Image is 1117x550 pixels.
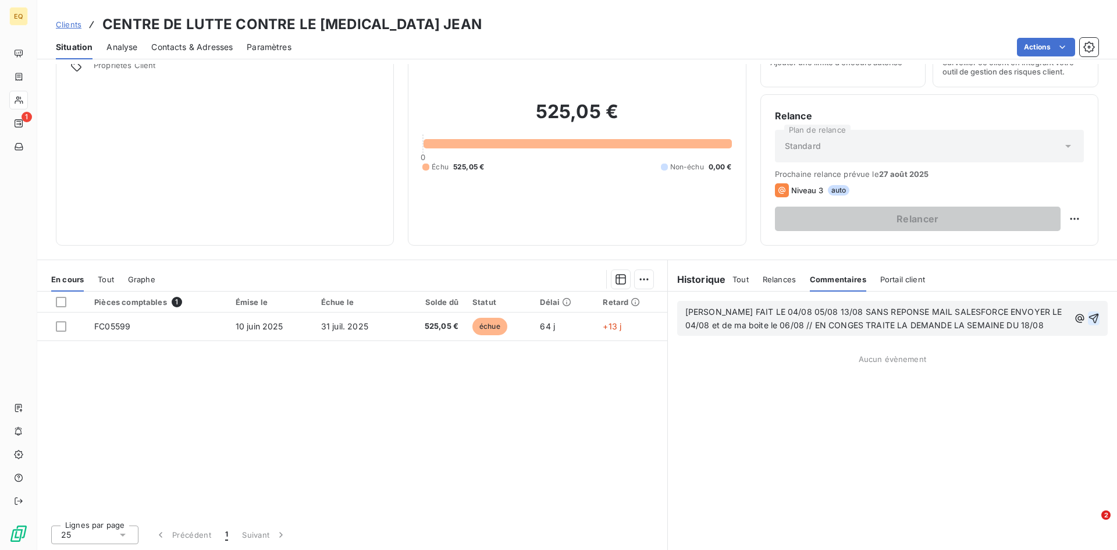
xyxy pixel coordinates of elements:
span: 25 [61,529,71,541]
div: Pièces comptables [94,297,222,307]
span: 0 [421,152,425,162]
span: auto [828,185,850,196]
div: Statut [472,297,526,307]
span: Analyse [106,41,137,53]
span: échue [472,318,507,335]
span: Situation [56,41,93,53]
button: Actions [1017,38,1075,56]
div: Retard [603,297,660,307]
span: Prochaine relance prévue le [775,169,1084,179]
span: Graphe [128,275,155,284]
span: Contacts & Adresses [151,41,233,53]
div: Échue le [321,297,392,307]
span: 10 juin 2025 [236,321,283,331]
span: Surveiller ce client en intégrant votre outil de gestion des risques client. [942,58,1088,76]
button: Précédent [148,523,218,547]
span: Propriétés Client [94,61,379,77]
span: Tout [732,275,749,284]
span: 31 juil. 2025 [321,321,368,331]
span: Aucun évènement [859,354,926,364]
span: 0,00 € [709,162,732,172]
span: Relances [763,275,796,284]
span: En cours [51,275,84,284]
h2: 525,05 € [422,100,731,135]
span: 1 [22,112,32,122]
span: Commentaires [810,275,866,284]
a: 1 [9,114,27,133]
span: Non-échu [670,162,704,172]
img: Logo LeanPay [9,524,28,543]
button: Relancer [775,207,1061,231]
span: Échu [432,162,449,172]
span: 1 [225,529,228,541]
span: [PERSON_NAME] FAIT LE 04/08 05/08 13/08 SANS REPONSE MAIL SALESFORCE ENVOYER LE 04/08 et de ma bo... [685,307,1065,330]
span: 64 j [540,321,555,331]
span: FC05599 [94,321,130,331]
span: Standard [785,140,821,152]
span: Niveau 3 [791,186,823,195]
h6: Relance [775,109,1084,123]
div: Émise le [236,297,307,307]
div: EQ [9,7,28,26]
button: Suivant [235,523,294,547]
h3: CENTRE DE LUTTE CONTRE LE [MEDICAL_DATA] JEAN [102,14,482,35]
span: Clients [56,20,81,29]
span: Portail client [880,275,925,284]
a: Clients [56,19,81,30]
span: Paramètres [247,41,291,53]
span: 1 [172,297,182,307]
span: +13 j [603,321,621,331]
span: 525,05 € [406,321,458,332]
button: 1 [218,523,235,547]
div: Délai [540,297,589,307]
span: 525,05 € [453,162,484,172]
iframe: Intercom live chat [1077,510,1105,538]
span: Tout [98,275,114,284]
span: 27 août 2025 [879,169,929,179]
h6: Historique [668,272,726,286]
div: Solde dû [406,297,458,307]
span: 2 [1101,510,1111,520]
